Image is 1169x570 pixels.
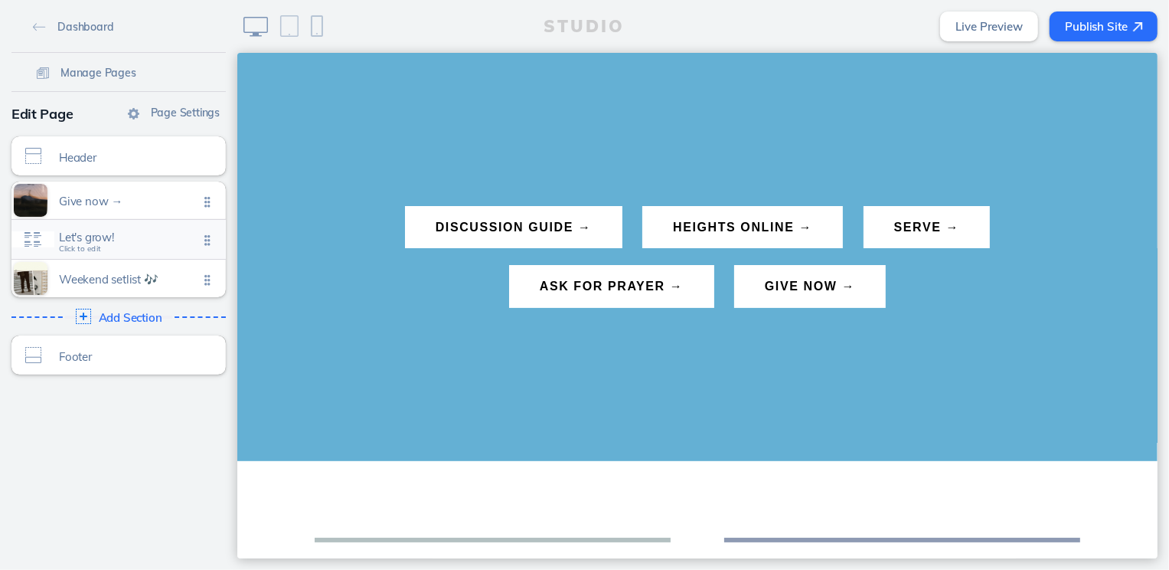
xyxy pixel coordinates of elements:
[204,196,207,208] img: icon-vertical-dots@2x.png
[57,20,113,34] span: Dashboard
[311,15,323,37] img: icon-phone@2x.png
[60,66,136,80] span: Manage Pages
[25,148,41,164] img: icon-section-type-header@2x.png
[280,15,299,37] img: icon-tablet@2x.png
[497,227,648,240] a: Give now →
[25,347,41,363] img: icon-section-type-footer@2x.png
[940,11,1038,41] a: Live Preview
[207,196,211,208] img: icon-vertical-dots@2x.png
[207,274,211,286] img: icon-vertical-dots@2x.png
[151,106,220,120] span: Page Settings
[243,17,268,37] img: icon-desktop@2x.png
[626,168,753,181] a: SERVE →
[168,168,385,181] a: DISCUSSION GUIDE →
[37,67,49,79] img: icon-pages@2x.png
[405,168,606,181] a: Heights Online →
[59,350,198,363] span: Footer
[405,153,606,195] button: Heights Online →
[168,153,385,195] button: DISCUSSION GUIDE →
[76,309,91,324] img: icon-section-type-add@2x.png
[1133,22,1143,32] img: icon-arrow-ne@2x.png
[33,23,46,31] img: icon-back-arrow@2x.png
[59,151,198,164] span: Header
[272,212,477,254] button: ask for prayer →
[272,227,477,240] a: ask for prayer →
[11,231,54,247] img: icon-section-type-two-column-text-grid@2x.png
[128,108,139,120] img: icon-gear@2x.png
[59,231,198,244] span: Let's grow!
[626,153,753,195] button: SERVE →
[207,234,211,246] img: icon-vertical-dots@2x.png
[11,100,226,129] div: Edit Page
[497,212,648,254] button: Give now →
[1050,11,1158,41] button: Publish Site
[59,244,101,254] span: Click to edit
[59,273,198,286] span: Weekend setlist 🎶
[204,274,207,286] img: icon-vertical-dots@2x.png
[204,234,207,246] img: icon-vertical-dots@2x.png
[59,195,198,208] span: Give now →
[99,311,162,324] span: Add Section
